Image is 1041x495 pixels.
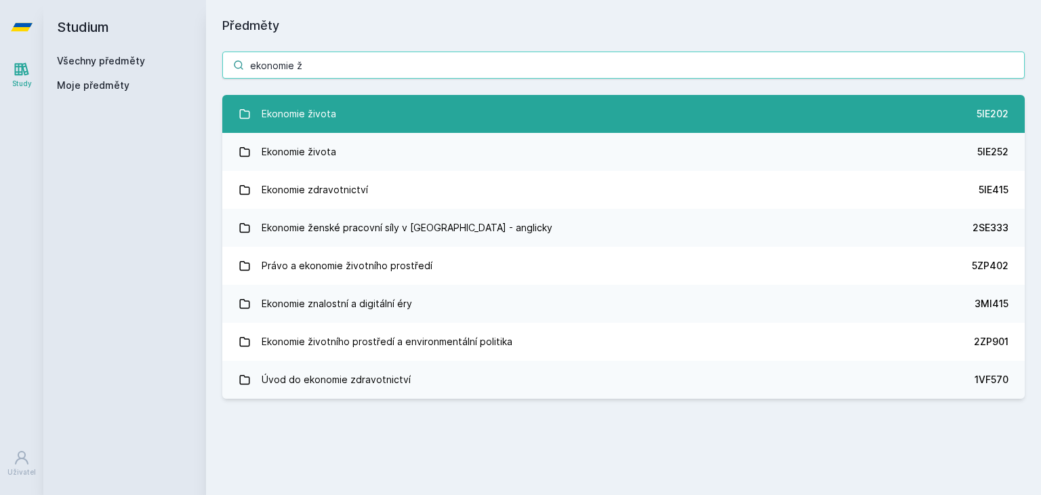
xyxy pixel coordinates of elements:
div: Ekonomie zdravotnictví [262,176,368,203]
div: 2SE333 [973,221,1008,235]
a: Ekonomie životního prostředí a environmentální politika 2ZP901 [222,323,1025,361]
div: Úvod do ekonomie zdravotnictví [262,366,411,393]
a: Ekonomie života 5IE252 [222,133,1025,171]
div: Ekonomie života [262,138,336,165]
div: Ekonomie života [262,100,336,127]
div: Ekonomie životního prostředí a environmentální politika [262,328,512,355]
div: 5IE415 [979,183,1008,197]
div: Study [12,79,32,89]
a: Study [3,54,41,96]
div: Ekonomie znalostní a digitální éry [262,290,412,317]
div: 5ZP402 [972,259,1008,273]
a: Ekonomie ženské pracovní síly v [GEOGRAPHIC_DATA] - anglicky 2SE333 [222,209,1025,247]
a: Ekonomie zdravotnictví 5IE415 [222,171,1025,209]
div: 2ZP901 [974,335,1008,349]
a: Právo a ekonomie životního prostředí 5ZP402 [222,247,1025,285]
a: Úvod do ekonomie zdravotnictví 1VF570 [222,361,1025,399]
div: 1VF570 [975,373,1008,387]
div: Právo a ekonomie životního prostředí [262,252,432,279]
a: Ekonomie života 5IE202 [222,95,1025,133]
div: Uživatel [7,467,36,477]
a: Uživatel [3,443,41,484]
div: 5IE252 [977,145,1008,159]
div: 3MI415 [975,297,1008,311]
span: Moje předměty [57,79,129,92]
h1: Předměty [222,16,1025,35]
div: 5IE202 [977,107,1008,121]
a: Všechny předměty [57,55,145,66]
a: Ekonomie znalostní a digitální éry 3MI415 [222,285,1025,323]
input: Název nebo ident předmětu… [222,52,1025,79]
div: Ekonomie ženské pracovní síly v [GEOGRAPHIC_DATA] - anglicky [262,214,552,241]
